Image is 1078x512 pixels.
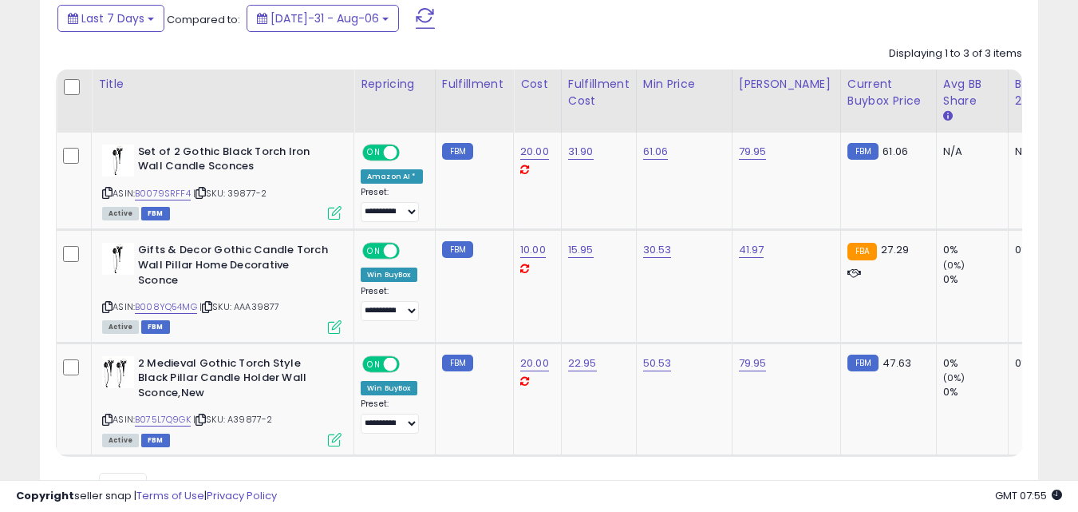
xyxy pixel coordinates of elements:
div: Win BuyBox [361,268,417,282]
div: N/A [943,145,996,159]
div: Win BuyBox [361,381,417,395]
span: Compared to: [167,12,240,27]
span: ON [364,244,384,258]
a: B0079SRFF4 [135,187,191,200]
a: 20.00 [520,355,549,371]
div: seller snap | | [16,489,277,504]
a: 10.00 [520,242,546,258]
span: 27.29 [881,242,909,257]
div: Amazon AI * [361,169,423,184]
span: 2025-08-14 07:55 GMT [995,488,1062,503]
div: Fulfillment Cost [568,76,630,109]
div: Preset: [361,187,423,223]
div: 0% [943,272,1008,287]
span: | SKU: 39877-2 [193,187,267,200]
span: 47.63 [883,355,911,371]
a: Terms of Use [136,488,204,503]
a: 15.95 [568,242,594,258]
small: FBM [847,143,879,160]
div: 0% [1015,243,1068,257]
a: 31.90 [568,144,594,160]
b: Gifts & Decor Gothic Candle Torch Wall Pillar Home Decorative Sconce [138,243,332,292]
a: 30.53 [643,242,672,258]
div: Avg BB Share [943,76,1001,109]
small: Avg BB Share. [943,109,953,124]
span: FBM [141,320,170,334]
span: OFF [397,145,423,159]
div: Repricing [361,76,428,93]
span: All listings currently available for purchase on Amazon [102,320,139,334]
div: 0% [943,356,1008,371]
div: Min Price [643,76,725,93]
strong: Copyright [16,488,74,503]
div: [PERSON_NAME] [739,76,834,93]
small: FBM [442,241,473,258]
button: [DATE]-31 - Aug-06 [247,5,399,32]
span: Last 7 Days [81,10,144,26]
small: FBM [847,355,879,371]
div: Current Buybox Price [847,76,930,109]
div: ASIN: [102,356,342,445]
small: FBM [442,355,473,371]
div: ASIN: [102,243,342,331]
span: [DATE]-31 - Aug-06 [270,10,379,26]
span: ON [364,145,384,159]
small: FBM [442,143,473,160]
a: 41.97 [739,242,764,258]
img: 31bj8-gWhaL._SL40_.jpg [102,145,134,177]
a: 79.95 [739,355,767,371]
small: FBA [847,243,877,260]
span: All listings currently available for purchase on Amazon [102,434,139,447]
small: (0%) [943,259,965,272]
div: 0% [1015,356,1068,371]
div: N/A [1015,145,1068,159]
span: 61.06 [883,144,908,159]
a: Privacy Policy [207,488,277,503]
div: Cost [520,76,555,93]
div: Displaying 1 to 3 of 3 items [889,46,1022,62]
a: 79.95 [739,144,767,160]
span: ON [364,357,384,371]
div: BB Share 24h. [1015,76,1073,109]
img: 31YmYLOPIeL._SL40_.jpg [102,243,134,275]
button: Last 7 Days [57,5,164,32]
span: | SKU: AAA39877 [199,300,280,313]
a: B008YQ54MG [135,300,197,314]
span: OFF [397,357,423,371]
div: 0% [943,385,1008,399]
a: 50.53 [643,355,672,371]
div: 0% [943,243,1008,257]
b: Set of 2 Gothic Black Torch Iron Wall Candle Sconces [138,145,332,178]
span: | SKU: A39877-2 [193,413,273,426]
div: ASIN: [102,145,342,219]
a: 61.06 [643,144,669,160]
span: OFF [397,244,423,258]
div: Preset: [361,286,423,322]
img: 41asOOu1F7L._SL40_.jpg [102,356,134,388]
span: FBM [141,207,170,220]
div: Fulfillment [442,76,507,93]
a: 22.95 [568,355,597,371]
a: B075L7Q9GK [135,413,191,427]
span: FBM [141,434,170,447]
b: 2 Medieval Gothic Torch Style Black Pillar Candle Holder Wall Sconce,New [138,356,332,405]
span: All listings currently available for purchase on Amazon [102,207,139,220]
div: Preset: [361,399,423,435]
a: 20.00 [520,144,549,160]
div: Title [98,76,347,93]
small: (0%) [943,371,965,384]
span: Show: entries [68,478,183,494]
